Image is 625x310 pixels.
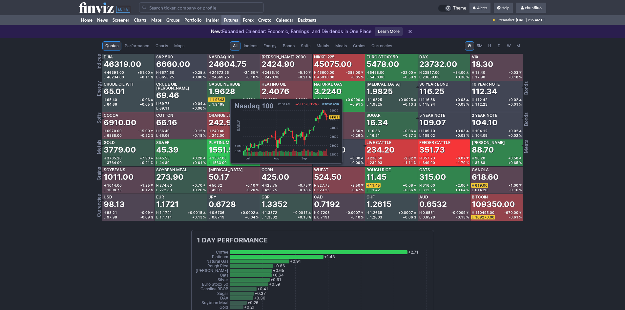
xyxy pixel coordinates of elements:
[298,75,311,79] div: -0.21
[353,43,365,49] span: Grains
[346,71,360,74] span: -385.00
[366,129,370,133] span: H
[107,134,122,137] span: 6888.00
[455,129,466,133] span: +0.03
[401,71,413,74] span: +32.00
[317,43,329,49] span: Metals
[519,134,522,137] span: %
[212,102,224,106] span: 1.9465
[156,90,179,101] div: 69.46
[350,41,368,51] a: Grains
[366,55,398,59] div: Euro Stoxx 50
[155,112,207,139] a: Cotton66.16H66.40-0.12L66.06-0.18 %
[525,5,542,10] span: chunfliu6
[240,15,256,25] a: Forex
[423,156,435,160] span: 357.23
[514,41,523,51] button: M
[280,41,298,51] a: Bonds
[261,75,265,79] span: L
[475,98,488,102] span: 112.42
[472,82,500,86] div: 10 Year Note
[207,112,260,139] a: Orange Juice242.95H249.40-1.50L242.00-0.61 %
[472,117,498,128] div: 104.10
[209,117,236,128] div: 242.95
[107,75,124,79] span: 46234.00
[403,134,416,137] div: +0.37
[509,71,518,74] span: -0.03
[105,43,118,49] span: Quotes
[314,41,332,51] a: Metals
[419,71,423,74] span: H
[470,139,523,166] a: [PERSON_NAME]88.70H90.20+0.58L87.88+0.65 %
[207,54,260,81] a: Nasdaq 10024604.75H24672.25-24.50L24569.25-0.10 %
[414,134,416,137] span: %
[366,114,381,117] div: Sugar
[159,71,174,74] span: 6674.50
[246,75,259,79] div: -0.10
[151,103,153,106] span: %
[233,102,340,161] img: chart.ashx
[138,129,150,133] span: -15.00
[418,112,470,139] a: 5 Year Note109.07H109.10+0.03L109.02+0.03 %
[370,129,380,133] span: 16.36
[418,139,470,166] a: Feeder Cattle351.73H357.23-6.07L349.90-1.70 %
[419,55,428,59] div: DAX
[243,71,255,74] span: -24.50
[104,141,115,145] div: Gold
[455,98,466,101] span: +0.03
[419,103,423,106] span: L
[419,86,444,97] div: 116.25
[283,43,295,49] span: Bonds
[164,15,182,25] a: Groups
[365,81,417,112] a: [MEDICAL_DATA]1.9825H1.9825+0.0025L1.9825+0.13 %
[418,81,470,112] a: 30 Year Bond116.25H116.38+0.03L115.94+0.03 %
[472,141,505,145] div: [PERSON_NAME]
[472,59,493,70] div: 18.30
[332,41,350,51] a: Meats
[132,15,149,25] a: Charts
[209,141,229,145] div: Platinum
[104,98,107,101] span: H
[79,15,95,25] a: Home
[260,41,280,51] a: Energy
[107,129,122,133] span: 6970.00
[366,141,391,145] div: Live Cattle
[104,71,107,74] span: H
[102,54,155,81] a: DJIA46319.00H46391.00+51.00L46234.00+0.11 %
[472,98,475,101] span: H
[95,15,110,25] a: News
[209,71,212,74] span: H
[110,15,132,25] a: Screener
[465,41,474,51] button: Ø
[209,75,212,79] span: L
[475,75,485,79] span: 17.90
[472,55,478,59] div: VIX
[419,82,448,86] div: 30 Year Bond
[209,145,239,155] div: 1551.90
[261,71,265,74] span: H
[516,43,521,49] span: M
[209,55,234,59] div: Nasdaq 100
[230,41,240,51] a: All
[423,129,435,133] span: 109.10
[240,98,255,101] span: +0.0081
[368,41,395,51] a: Currencies
[155,139,207,166] a: Silver45.39H45.53+0.28L44.89+0.61 %
[351,129,360,133] span: -1.50
[155,81,207,112] a: Crude Oil [PERSON_NAME]69.46H69.75+0.04L69.11+0.06 %
[102,112,155,139] a: Cocoa6910.00H6970.00-15.00L6888.00-0.22 %
[466,134,469,137] span: %
[371,43,392,49] span: Currencies
[139,2,264,13] input: Search
[351,75,364,79] div: -0.85
[156,82,206,90] div: Crude Oil [PERSON_NAME]
[366,117,388,128] div: 16.34
[256,15,274,25] a: Crypto
[495,41,504,51] button: D
[221,15,240,25] a: Futures
[423,102,435,106] span: 115.94
[370,102,382,106] span: 1.9825
[261,55,306,59] div: [PERSON_NAME] 2000
[366,75,370,79] span: L
[193,129,202,133] span: -0.12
